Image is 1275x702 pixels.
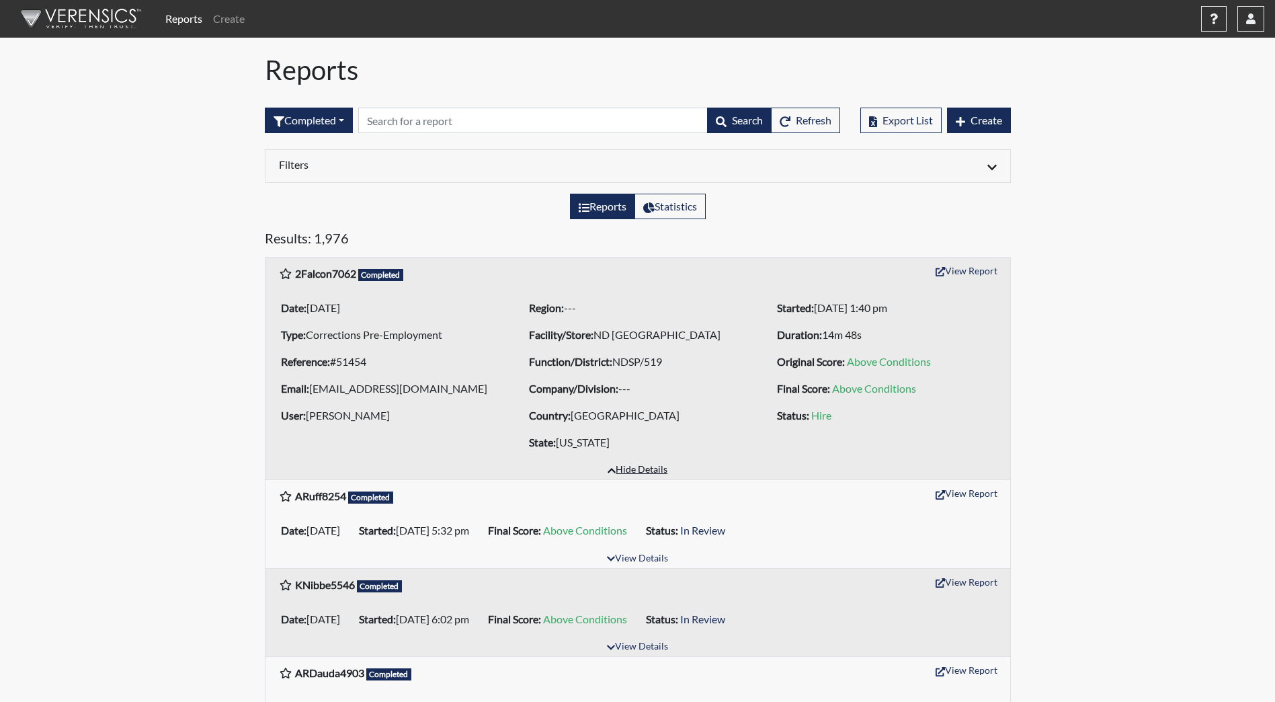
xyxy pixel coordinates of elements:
label: View the list of reports [570,194,635,219]
b: Status: [777,409,809,422]
b: Country: [529,409,571,422]
span: Hire [811,409,831,422]
h1: Reports [265,54,1011,86]
b: Reference: [281,355,330,368]
b: Final Score: [488,613,541,625]
b: Facility/Store: [529,328,593,341]
b: Started: [359,524,396,537]
li: Corrections Pre-Employment [276,324,503,346]
b: ARuff8254 [295,490,346,502]
button: Hide Details [602,461,673,479]
b: Duration: [777,328,822,341]
button: Export List [860,108,942,133]
b: Date: [281,613,306,625]
span: In Review [680,613,725,625]
a: Create [208,5,250,32]
label: View statistics about completed interviews [634,194,706,219]
button: Create [947,108,1011,133]
span: Completed [366,668,412,680]
li: [GEOGRAPHIC_DATA] [524,405,751,426]
span: Above Conditions [543,613,627,625]
button: View Report [930,483,1003,504]
span: Completed [348,492,394,504]
b: Status: [646,524,678,537]
li: ND [GEOGRAPHIC_DATA] [524,324,751,346]
b: Started: [777,301,814,314]
input: Search by Registration ID, Interview Number, or Investigation Name. [358,108,708,133]
li: --- [524,297,751,319]
b: Type: [281,328,306,341]
b: 2Falcon7062 [295,267,356,280]
span: Export List [882,114,933,126]
button: View Report [930,572,1003,592]
h6: Filters [279,158,628,171]
span: In Review [680,524,725,537]
b: ARDauda4903 [295,666,364,679]
b: Date: [281,524,306,537]
b: Started: [359,613,396,625]
button: View Report [930,260,1003,281]
li: [DATE] 5:32 pm [354,520,483,541]
button: Refresh [771,108,840,133]
li: [DATE] [276,520,354,541]
b: Original Score: [777,355,845,368]
button: Search [707,108,772,133]
h5: Results: 1,976 [265,230,1011,251]
li: [DATE] 1:40 pm [772,297,999,319]
li: [DATE] 6:02 pm [354,609,483,630]
b: Final Score: [488,524,541,537]
li: 14m 48s [772,324,999,346]
button: View Details [601,638,674,656]
span: Search [732,114,763,126]
span: Above Conditions [832,382,916,395]
a: Reports [160,5,208,32]
span: Above Conditions [847,355,931,368]
b: User: [281,409,306,422]
div: Click to expand/collapse filters [269,158,1007,174]
span: Completed [357,580,403,592]
b: Final Score: [777,382,830,395]
li: [PERSON_NAME] [276,405,503,426]
li: [EMAIL_ADDRESS][DOMAIN_NAME] [276,378,503,399]
b: KNibbe5546 [295,578,355,591]
button: View Details [601,550,674,568]
b: Date: [281,301,306,314]
b: State: [529,436,556,448]
span: Refresh [796,114,831,126]
li: NDSP/519 [524,351,751,373]
div: Filter by interview status [265,108,353,133]
button: View Report [930,660,1003,680]
span: Above Conditions [543,524,627,537]
b: Function/District: [529,355,612,368]
b: Email: [281,382,309,395]
li: [DATE] [276,609,354,630]
li: [DATE] [276,297,503,319]
span: Create [971,114,1002,126]
li: #51454 [276,351,503,373]
b: Region: [529,301,564,314]
li: [US_STATE] [524,432,751,453]
b: Company/Division: [529,382,618,395]
b: Status: [646,613,678,625]
span: Completed [358,269,404,281]
li: --- [524,378,751,399]
button: Completed [265,108,353,133]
